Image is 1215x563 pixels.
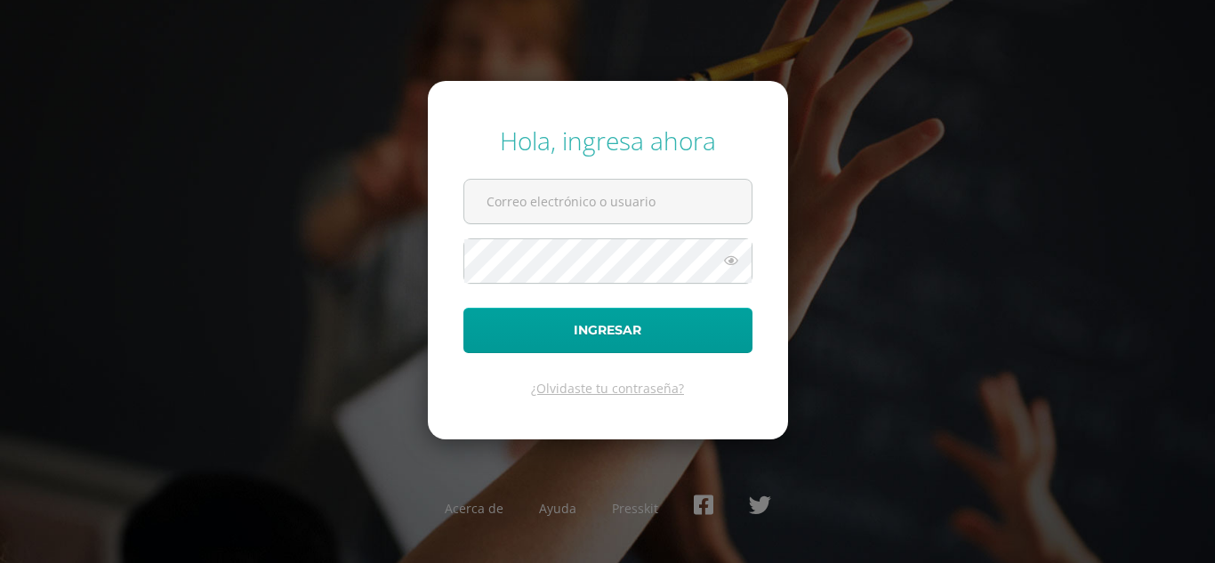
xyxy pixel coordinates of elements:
[463,124,752,157] div: Hola, ingresa ahora
[463,308,752,353] button: Ingresar
[464,180,752,223] input: Correo electrónico o usuario
[539,500,576,517] a: Ayuda
[445,500,503,517] a: Acerca de
[531,380,684,397] a: ¿Olvidaste tu contraseña?
[612,500,658,517] a: Presskit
